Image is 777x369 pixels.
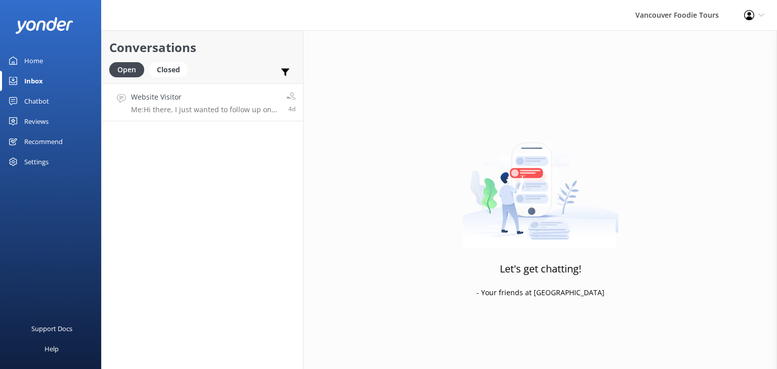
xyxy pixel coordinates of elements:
a: Closed [149,64,193,75]
p: - Your friends at [GEOGRAPHIC_DATA] [477,287,605,298]
img: artwork of a man stealing a conversation from at giant smartphone [462,121,619,248]
img: yonder-white-logo.png [15,17,73,34]
div: Settings [24,152,49,172]
div: Help [45,339,59,359]
p: Me: Hi there, I just wanted to follow up on your recent message about an end-of-year group tour. ... [131,105,279,114]
div: Inbox [24,71,43,91]
a: Website VisitorMe:Hi there, I just wanted to follow up on your recent message about an end-of-yea... [102,83,303,121]
h3: Let's get chatting! [500,261,581,277]
h2: Conversations [109,38,295,57]
div: Chatbot [24,91,49,111]
span: Oct 10 2025 02:56pm (UTC -07:00) America/Tijuana [288,105,295,113]
div: Recommend [24,131,63,152]
a: Open [109,64,149,75]
div: Open [109,62,144,77]
h4: Website Visitor [131,91,279,103]
div: Closed [149,62,188,77]
div: Support Docs [31,318,72,339]
div: Home [24,51,43,71]
div: Reviews [24,111,49,131]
